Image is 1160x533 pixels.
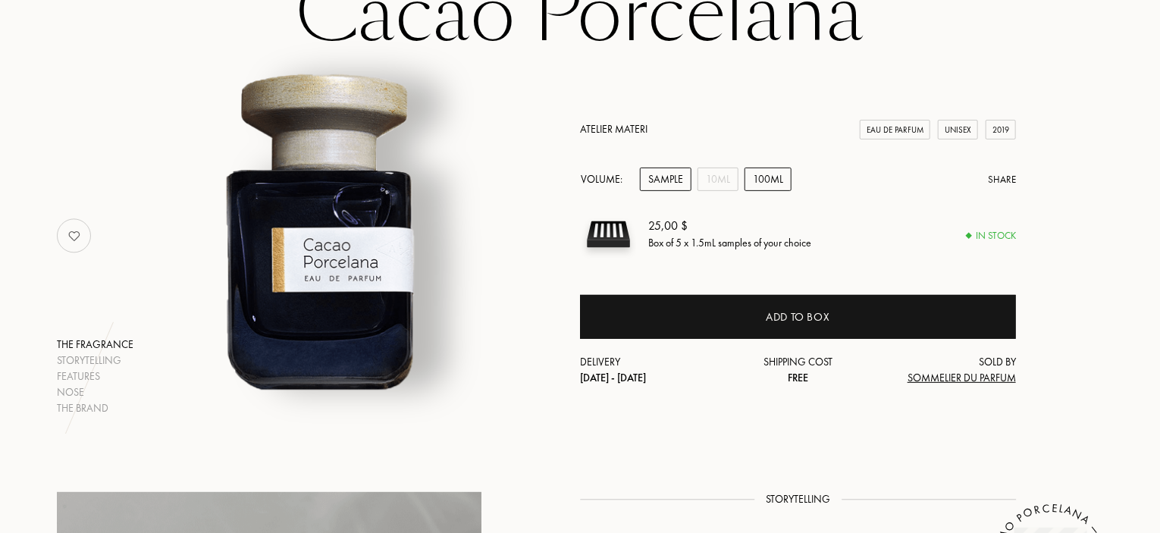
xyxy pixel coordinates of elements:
[580,206,637,263] img: sample box
[745,168,792,191] div: 100mL
[648,218,811,236] div: 25,00 $
[57,400,133,416] div: The brand
[986,120,1016,140] div: 2019
[698,168,738,191] div: 10mL
[938,120,978,140] div: Unisex
[59,221,89,251] img: no_like_p.png
[580,354,726,386] div: Delivery
[726,354,871,386] div: Shipping cost
[580,371,646,384] span: [DATE] - [DATE]
[580,168,631,191] div: Volume:
[57,384,133,400] div: Nose
[57,337,133,353] div: The fragrance
[648,236,811,252] div: Box of 5 x 1.5mL samples of your choice
[767,309,830,326] div: Add to box
[580,122,647,136] a: Atelier Materi
[860,120,930,140] div: Eau de Parfum
[57,368,133,384] div: Features
[967,228,1016,243] div: In stock
[870,354,1016,386] div: Sold by
[131,41,506,416] img: Cacao Porcelana Atelier Materi
[908,371,1016,384] span: Sommelier du Parfum
[988,172,1016,187] div: Share
[788,371,808,384] span: Free
[640,168,691,191] div: Sample
[57,353,133,368] div: Storytelling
